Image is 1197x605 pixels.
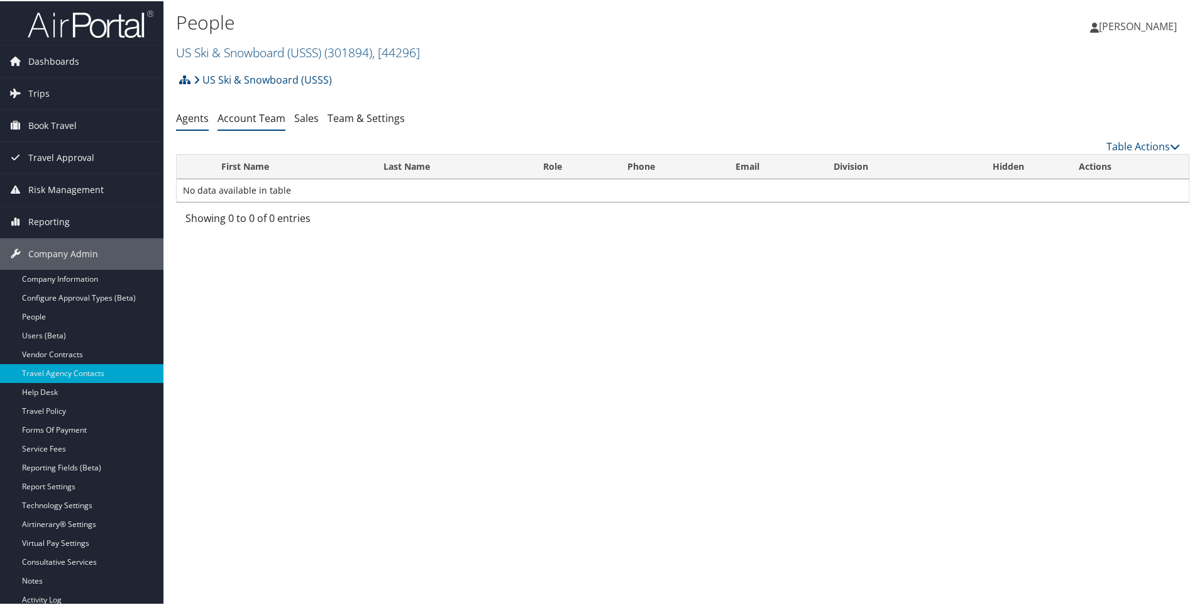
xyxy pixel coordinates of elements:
[28,8,153,38] img: airportal-logo.png
[1067,153,1189,178] th: Actions
[822,153,950,178] th: Division
[328,110,405,124] a: Team & Settings
[28,109,77,140] span: Book Travel
[28,173,104,204] span: Risk Management
[28,45,79,76] span: Dashboards
[28,237,98,269] span: Company Admin
[28,205,70,236] span: Reporting
[724,153,822,178] th: Email
[176,110,209,124] a: Agents
[176,8,852,35] h1: People
[28,77,50,108] span: Trips
[1106,138,1180,152] a: Table Actions
[294,110,319,124] a: Sales
[1090,6,1189,44] a: [PERSON_NAME]
[616,153,724,178] th: Phone
[185,209,420,231] div: Showing 0 to 0 of 0 entries
[194,66,332,91] a: US Ski & Snowboard (USSS)
[324,43,372,60] span: ( 301894 )
[372,153,532,178] th: Last Name
[532,153,616,178] th: Role
[210,153,373,178] th: First Name
[28,141,94,172] span: Travel Approval
[1099,18,1177,32] span: [PERSON_NAME]
[950,153,1068,178] th: Hidden
[218,110,285,124] a: Account Team
[177,178,1189,201] td: No data available in table
[176,43,420,60] a: US Ski & Snowboard (USSS)
[372,43,420,60] span: , [ 44296 ]
[177,153,210,178] th: : activate to sort column descending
